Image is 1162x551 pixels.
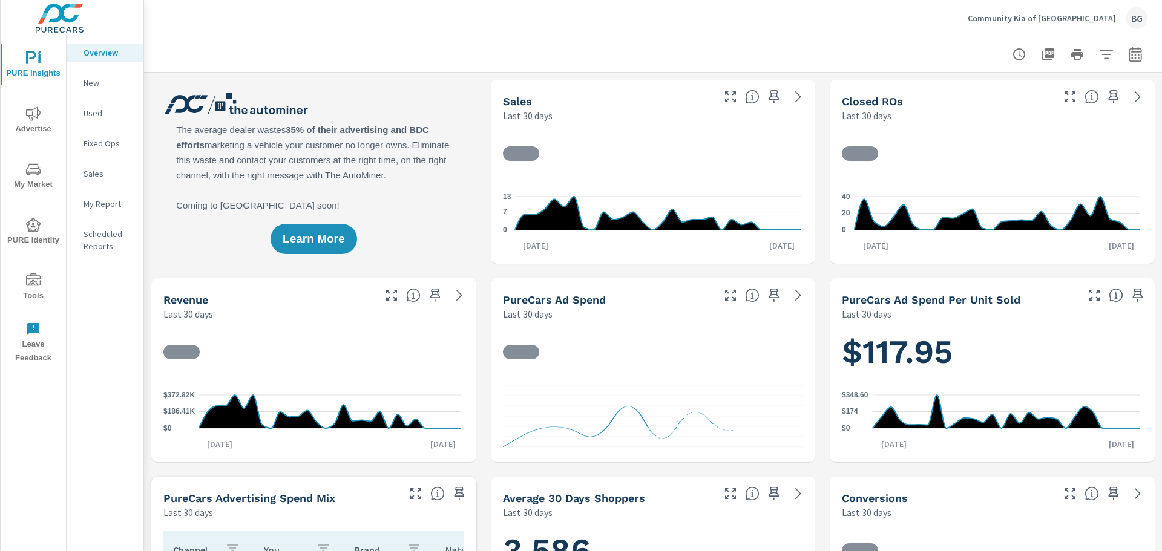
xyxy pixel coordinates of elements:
button: Make Fullscreen [721,87,740,106]
h5: PureCars Ad Spend Per Unit Sold [842,293,1020,306]
text: $186.41K [163,408,195,416]
text: 20 [842,209,850,218]
span: Save this to your personalized report [764,285,784,305]
p: Community Kia of [GEOGRAPHIC_DATA] [968,13,1116,24]
span: Number of vehicles sold by the dealership over the selected date range. [Source: This data is sou... [745,90,760,104]
h5: Closed ROs [842,95,903,108]
span: Total sales revenue over the selected date range. [Source: This data is sourced from the dealer’s... [406,288,421,302]
span: Save this to your personalized report [450,484,469,503]
a: See more details in report [789,87,808,106]
text: 0 [842,226,846,234]
span: PURE Identity [4,218,62,247]
p: Sales [84,168,134,180]
p: Used [84,107,134,119]
button: Make Fullscreen [721,484,740,503]
span: Leave Feedback [4,322,62,365]
div: nav menu [1,36,66,370]
text: $0 [842,424,850,432]
text: 7 [503,207,507,216]
button: Make Fullscreen [382,285,401,305]
p: [DATE] [199,438,241,450]
text: 40 [842,192,850,201]
span: Average cost of advertising per each vehicle sold at the dealer over the selected date range. The... [1109,288,1123,302]
h5: PureCars Ad Spend [503,293,606,306]
text: $348.60 [842,391,868,399]
span: Number of Repair Orders Closed by the selected dealership group over the selected time range. [So... [1085,90,1099,104]
button: Make Fullscreen [1085,285,1104,305]
text: 13 [503,192,511,201]
p: Fixed Ops [84,137,134,149]
p: [DATE] [514,240,557,252]
p: [DATE] [422,438,464,450]
div: My Report [67,195,143,213]
p: Last 30 days [503,108,553,123]
text: $174 [842,408,858,416]
button: Make Fullscreen [1060,87,1080,106]
a: See more details in report [450,285,469,305]
span: Save this to your personalized report [1104,484,1123,503]
button: Make Fullscreen [721,285,740,305]
span: A rolling 30 day total of daily Shoppers on the dealership website, averaged over the selected da... [745,486,760,501]
text: $0 [163,424,172,432]
button: "Export Report to PDF" [1036,42,1060,67]
button: Print Report [1065,42,1089,67]
p: My Report [84,198,134,210]
p: Last 30 days [163,505,213,520]
p: Last 30 days [163,307,213,321]
h1: $117.95 [842,331,1143,373]
p: Last 30 days [842,505,891,520]
p: Last 30 days [842,307,891,321]
p: Scheduled Reports [84,228,134,252]
a: See more details in report [789,285,808,305]
p: [DATE] [873,438,915,450]
span: Save this to your personalized report [425,285,445,305]
a: See more details in report [1128,484,1147,503]
p: Last 30 days [503,307,553,321]
p: New [84,77,134,89]
h5: Average 30 Days Shoppers [503,492,645,504]
text: 0 [503,226,507,234]
span: Save this to your personalized report [764,87,784,106]
p: [DATE] [1100,240,1143,252]
p: [DATE] [855,240,897,252]
span: Save this to your personalized report [764,484,784,503]
p: [DATE] [1100,438,1143,450]
span: This table looks at how you compare to the amount of budget you spend per channel as opposed to y... [430,486,445,501]
span: Tools [4,273,62,303]
p: [DATE] [761,240,803,252]
div: Used [67,104,143,122]
span: The number of dealer-specified goals completed by a visitor. [Source: This data is provided by th... [1085,486,1099,501]
h5: Conversions [842,492,908,504]
a: See more details in report [789,484,808,503]
button: Make Fullscreen [406,484,425,503]
div: Sales [67,165,143,183]
span: Advertise [4,106,62,136]
button: Learn More [271,224,356,254]
button: Select Date Range [1123,42,1147,67]
div: Fixed Ops [67,134,143,152]
button: Make Fullscreen [1060,484,1080,503]
span: Learn More [283,233,344,244]
span: PURE Insights [4,51,62,80]
button: Apply Filters [1094,42,1118,67]
span: Save this to your personalized report [1104,87,1123,106]
span: Total cost of media for all PureCars channels for the selected dealership group over the selected... [745,288,760,302]
span: Save this to your personalized report [1128,285,1147,305]
h5: PureCars Advertising Spend Mix [163,492,335,504]
h5: Sales [503,95,532,108]
p: Last 30 days [842,108,891,123]
div: New [67,74,143,92]
h5: Revenue [163,293,208,306]
p: Overview [84,47,134,59]
a: See more details in report [1128,87,1147,106]
text: $372.82K [163,391,195,399]
div: Overview [67,44,143,62]
div: Scheduled Reports [67,225,143,255]
p: Last 30 days [503,505,553,520]
div: BG [1126,7,1147,29]
span: My Market [4,162,62,192]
